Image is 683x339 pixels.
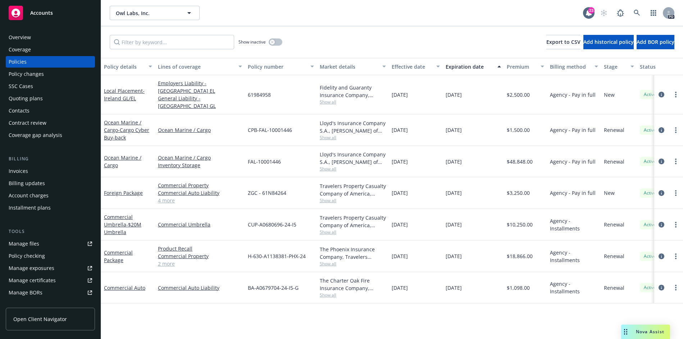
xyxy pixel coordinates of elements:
span: Agency - Pay in full [550,158,596,165]
span: Renewal [604,221,624,228]
div: Billing [6,155,95,162]
button: Lines of coverage [155,58,245,75]
a: Coverage gap analysis [6,129,95,141]
a: circleInformation [657,189,666,197]
span: New [604,91,615,99]
div: Expiration date [446,63,493,70]
div: 23 [588,7,595,14]
span: Show inactive [238,39,266,45]
div: Quoting plans [9,93,43,104]
span: Show all [320,134,386,141]
div: Drag to move [621,325,630,339]
div: Lines of coverage [158,63,234,70]
a: Inventory Storage [158,161,242,169]
div: Manage BORs [9,287,42,298]
div: Policy changes [9,68,44,80]
a: Employers Liability - [GEOGRAPHIC_DATA] EL [158,79,242,95]
a: Manage BORs [6,287,95,298]
a: Manage files [6,238,95,249]
a: Commercial Umbrella [158,221,242,228]
input: Filter by keyword... [110,35,234,49]
span: 61984958 [248,91,271,99]
div: SSC Cases [9,81,33,92]
a: Ocean Marine / Cargo [158,126,242,134]
a: circleInformation [657,157,666,166]
span: Agency - Pay in full [550,189,596,197]
a: Foreign Package [104,189,143,196]
a: Coverage [6,44,95,55]
span: New [604,189,615,197]
div: Coverage gap analysis [9,129,62,141]
span: Agency - Installments [550,280,598,295]
a: Accounts [6,3,95,23]
span: [DATE] [446,126,462,134]
span: Agency - Installments [550,217,598,232]
a: Commercial Package [104,249,133,264]
span: Active [643,91,657,98]
a: circleInformation [657,252,666,261]
button: Owl Labs, Inc. [110,6,200,20]
div: The Charter Oak Fire Insurance Company, Travelers Insurance [320,277,386,292]
div: Manage certificates [9,275,56,286]
span: [DATE] [392,126,408,134]
a: Report a Bug [613,6,628,20]
button: Premium [504,58,547,75]
a: Commercial Auto [104,284,145,291]
div: Contract review [9,117,46,129]
div: Account charges [9,190,49,201]
span: Add historical policy [583,38,634,45]
span: Active [643,284,657,291]
a: Account charges [6,190,95,201]
a: circleInformation [657,220,666,229]
a: Ocean Marine / Cargo [104,119,149,141]
span: Agency - Pay in full [550,91,596,99]
span: $18,866.00 [507,252,533,260]
a: Start snowing [597,6,611,20]
span: Show all [320,99,386,105]
span: Export to CSV [546,38,580,45]
a: circleInformation [657,126,666,134]
div: Manage exposures [9,262,54,274]
a: Manage exposures [6,262,95,274]
div: Policy details [104,63,144,70]
a: SSC Cases [6,81,95,92]
a: Policies [6,56,95,68]
span: Renewal [604,252,624,260]
div: Lloyd's Insurance Company S.A., [PERSON_NAME] of [GEOGRAPHIC_DATA], [PERSON_NAME] Cargo [320,151,386,166]
div: Billing method [550,63,590,70]
span: [DATE] [446,158,462,165]
div: Tools [6,228,95,235]
span: BA-A0679704-24-I5-G [248,284,299,292]
a: more [671,220,680,229]
span: Agency - Pay in full [550,126,596,134]
a: General Liability - [GEOGRAPHIC_DATA] GL [158,95,242,110]
span: $2,500.00 [507,91,530,99]
a: circleInformation [657,283,666,292]
div: Market details [320,63,378,70]
a: Installment plans [6,202,95,214]
div: Billing updates [9,178,45,189]
div: The Phoenix Insurance Company, Travelers Insurance [320,246,386,261]
span: Show all [320,229,386,235]
span: Accounts [30,10,53,16]
a: more [671,90,680,99]
button: Add BOR policy [637,35,674,49]
span: Active [643,158,657,165]
div: Installment plans [9,202,51,214]
div: Overview [9,32,31,43]
a: 2 more [158,260,242,267]
a: more [671,189,680,197]
div: Manage files [9,238,39,249]
a: Search [630,6,644,20]
div: Stage [604,63,626,70]
button: Market details [317,58,389,75]
span: Open Client Navigator [13,315,67,323]
span: Active [643,221,657,228]
div: Coverage [9,44,31,55]
span: Active [643,253,657,260]
span: Owl Labs, Inc. [116,9,178,17]
span: CUP-A0680696-24-I5 [248,221,296,228]
span: Add BOR policy [637,38,674,45]
span: $48,848.00 [507,158,533,165]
